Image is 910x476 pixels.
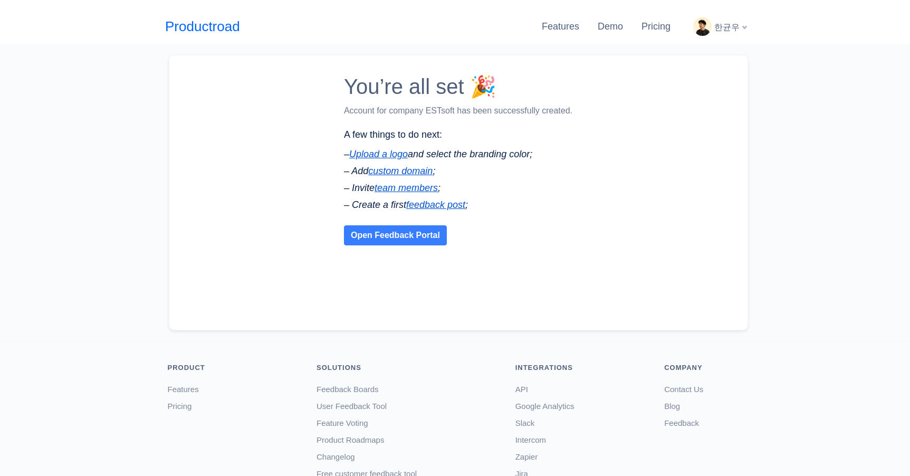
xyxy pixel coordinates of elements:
[165,16,240,37] a: Productroad
[714,23,740,32] span: 한균우
[344,164,572,178] div: – Add ;
[168,402,192,411] a: Pricing
[344,74,572,99] h1: You’re all set 🎉
[349,149,408,159] a: Upload a logo
[317,418,368,427] a: Feature Voting
[317,402,387,411] a: User Feedback Tool
[317,363,500,373] div: Solutions
[344,198,572,212] div: – Create a first ;
[515,402,574,411] a: Google Analytics
[317,435,384,444] a: Product Roadmaps
[168,385,199,394] a: Features
[598,21,623,32] a: Demo
[168,363,301,373] div: Product
[344,104,572,117] div: Account for company ESTsoft has been successfully created.
[368,166,433,176] a: custom domain
[542,21,579,32] a: Features
[515,435,546,444] a: Intercom
[689,13,751,40] div: 한균우
[344,128,572,142] div: A few things to do next:
[317,452,355,461] a: Changelog
[344,181,572,195] div: – Invite ;
[664,418,699,427] a: Feedback
[641,21,670,32] a: Pricing
[515,385,528,394] a: API
[406,199,465,210] a: feedback post
[375,183,438,193] a: team members
[693,17,712,36] img: 한균우 userpic
[515,418,535,427] a: Slack
[515,363,649,373] div: Integrations
[344,225,447,245] a: Open Feedback Portal
[664,402,680,411] a: Blog
[317,385,379,394] a: Feedback Boards
[344,147,572,161] div: – and select the branding color;
[515,452,538,461] a: Zapier
[664,385,703,394] a: Contact Us
[664,363,748,373] div: Company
